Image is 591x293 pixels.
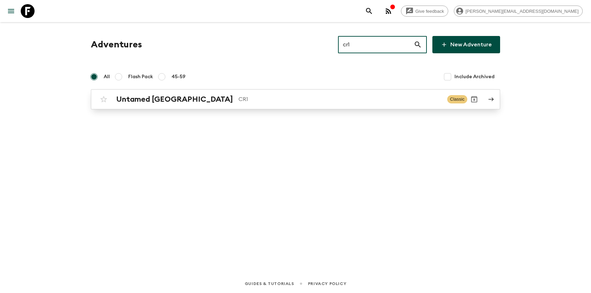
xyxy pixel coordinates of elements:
span: Classic [447,95,467,103]
button: menu [4,4,18,18]
a: New Adventure [432,36,500,53]
span: 45-59 [171,73,186,80]
input: e.g. AR1, Argentina [338,35,414,54]
span: Flash Pack [128,73,153,80]
span: All [104,73,110,80]
p: CR1 [238,95,442,103]
a: Untamed [GEOGRAPHIC_DATA]CR1ClassicArchive [91,89,500,109]
span: [PERSON_NAME][EMAIL_ADDRESS][DOMAIN_NAME] [462,9,582,14]
div: [PERSON_NAME][EMAIL_ADDRESS][DOMAIN_NAME] [454,6,583,17]
a: Privacy Policy [308,280,346,287]
button: search adventures [362,4,376,18]
span: Include Archived [454,73,495,80]
a: Give feedback [401,6,448,17]
a: Guides & Tutorials [245,280,294,287]
h1: Adventures [91,38,142,52]
h2: Untamed [GEOGRAPHIC_DATA] [116,95,233,104]
span: Give feedback [412,9,448,14]
button: Archive [467,92,481,106]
